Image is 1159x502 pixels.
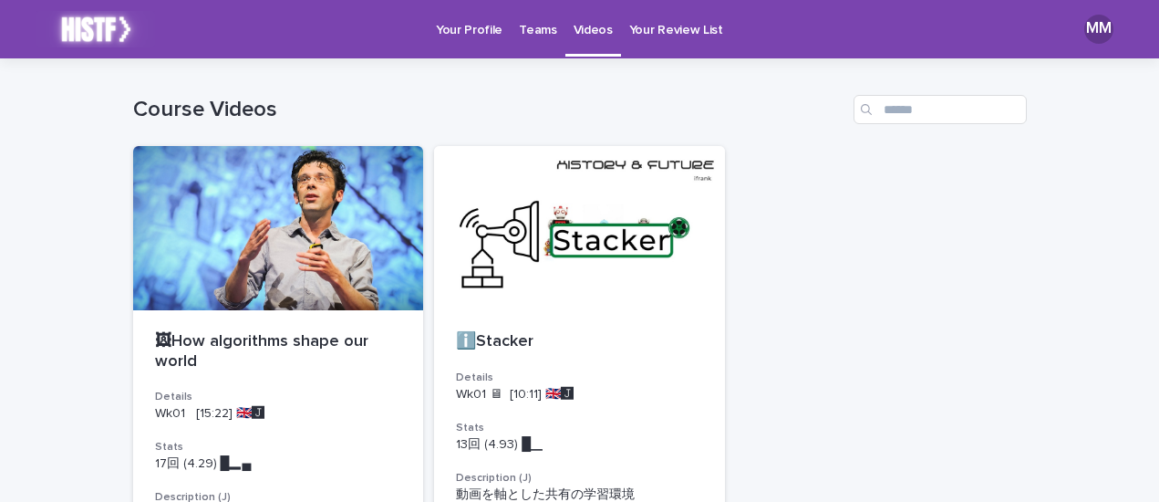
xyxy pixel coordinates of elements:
[456,332,703,352] p: ℹ️Stacker
[155,390,402,404] h3: Details
[155,406,402,422] p: Wk01 [15:22] 🇬🇧🅹️
[1084,15,1113,44] div: MM
[456,471,703,486] h3: Description (J)
[36,11,155,47] img: k2lX6XtKT2uGl0LI8IDL
[456,371,703,385] h3: Details
[133,97,846,123] h1: Course Videos
[155,332,402,371] p: 🖼How algorithms shape our world
[456,421,703,435] h3: Stats
[155,456,402,472] p: 17回 (4.29) █▂▄
[854,95,1027,124] input: Search
[456,387,703,403] p: Wk01 🖥 [10:11] 🇬🇧🅹️
[456,437,703,453] p: 13回 (4.93) █▁
[155,440,402,455] h3: Stats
